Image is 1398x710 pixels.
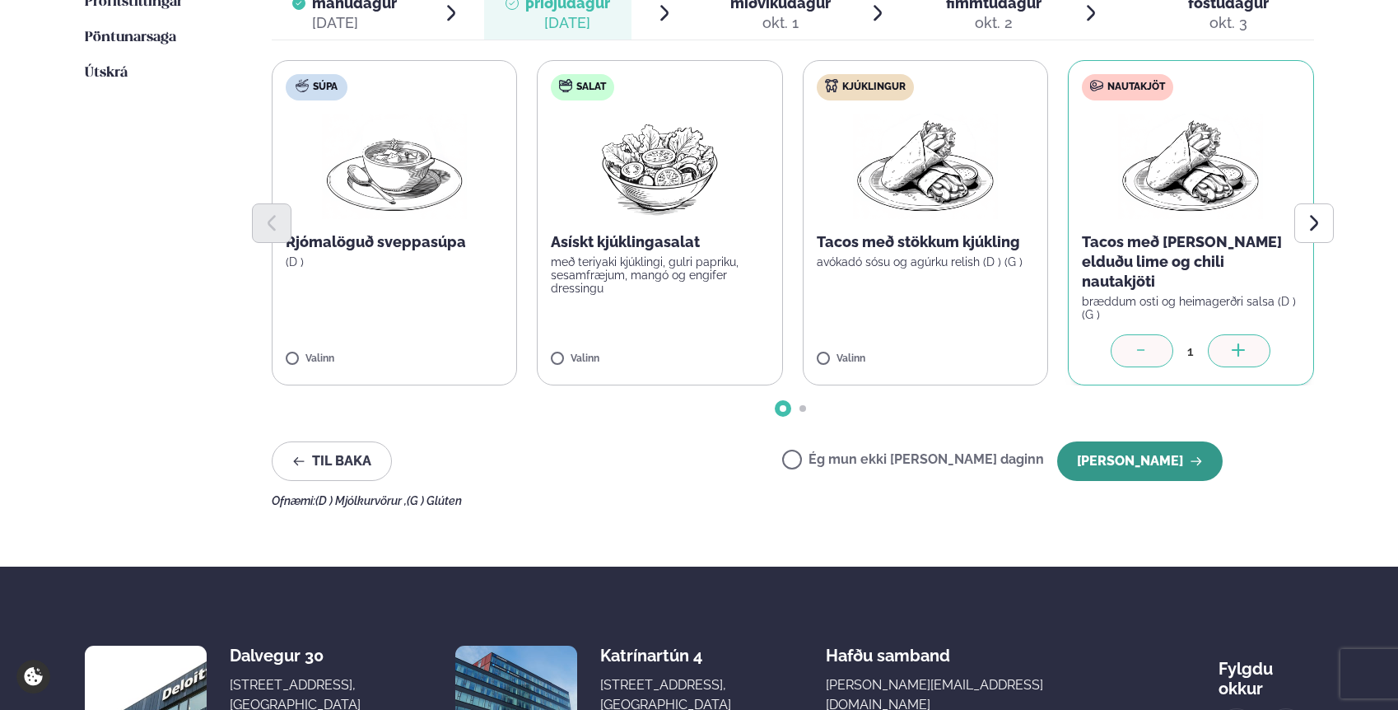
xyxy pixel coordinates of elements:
img: beef.svg [1090,79,1103,92]
a: Útskrá [85,63,128,83]
img: Salad.png [587,114,733,219]
span: Útskrá [85,66,128,80]
img: soup.svg [296,79,309,92]
span: (D ) Mjólkurvörur , [315,494,407,507]
div: 1 [1173,342,1208,361]
p: bræddum osti og heimagerðri salsa (D ) (G ) [1082,295,1300,321]
img: Wraps.png [853,114,998,219]
div: [DATE] [525,13,610,33]
span: Go to slide 2 [799,405,806,412]
span: Salat [576,81,606,94]
img: chicken.svg [825,79,838,92]
span: Súpa [313,81,338,94]
img: Soup.png [322,114,467,219]
p: (D ) [286,255,504,269]
img: Wraps.png [1118,114,1263,219]
div: okt. 2 [946,13,1042,33]
p: avókadó sósu og agúrku relish (D ) (G ) [817,255,1035,269]
button: [PERSON_NAME] [1057,441,1223,481]
a: Pöntunarsaga [85,28,176,48]
div: Katrínartún 4 [600,646,731,666]
img: salad.svg [559,79,572,92]
div: [DATE] [312,13,397,33]
button: Next slide [1294,203,1334,243]
span: Hafðu samband [826,633,950,666]
span: Go to slide 1 [780,405,786,412]
p: með teriyaki kjúklingi, gulri papriku, sesamfræjum, mangó og engifer dressingu [551,255,769,295]
div: Ofnæmi: [272,494,1314,507]
div: okt. 3 [1188,13,1269,33]
span: Pöntunarsaga [85,30,176,44]
button: Previous slide [252,203,291,243]
span: Kjúklingur [842,81,906,94]
span: Nautakjöt [1107,81,1165,94]
div: Dalvegur 30 [230,646,361,666]
p: Tacos með [PERSON_NAME] elduðu lime og chili nautakjöti [1082,232,1300,292]
button: Til baka [272,441,392,481]
div: Fylgdu okkur [1219,646,1314,698]
span: (G ) Glúten [407,494,462,507]
div: okt. 1 [730,13,831,33]
a: Cookie settings [16,660,50,694]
